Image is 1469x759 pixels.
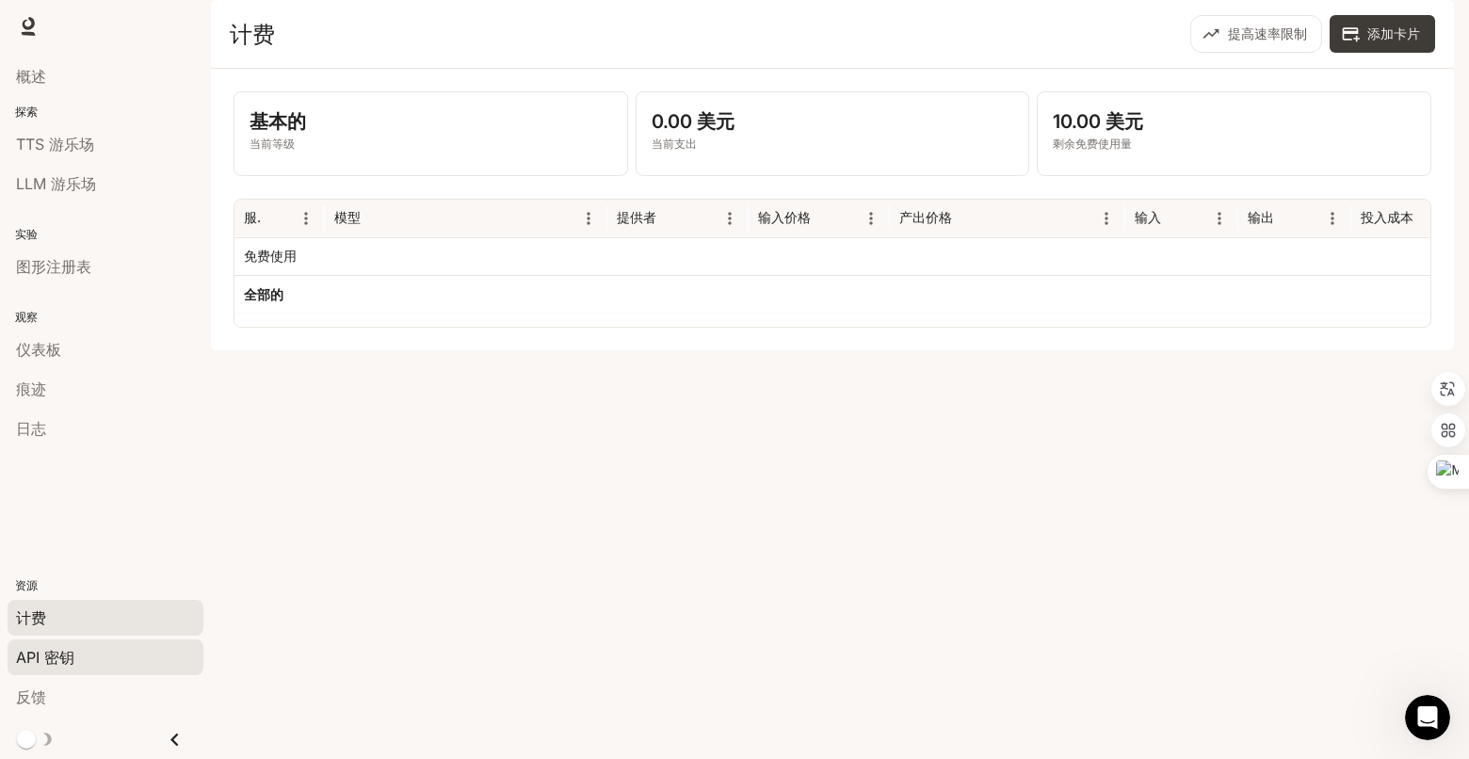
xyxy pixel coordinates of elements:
[1415,204,1444,233] button: 种类
[244,286,283,302] font: 全部的
[1248,209,1274,225] font: 输出
[363,204,391,233] button: 种类
[1163,204,1191,233] button: 种类
[716,204,744,233] button: 菜单
[758,209,811,225] font: 输入价格
[1361,209,1413,225] font: 投入成本
[1053,137,1132,151] font: 剩余免费使用量
[899,209,952,225] font: 产出价格
[1228,25,1307,41] font: 提高速率限制
[334,209,361,225] font: 模型
[264,204,292,233] button: 种类
[1318,204,1347,233] button: 菜单
[574,204,603,233] button: 菜单
[292,204,320,233] button: 菜单
[652,137,697,151] font: 当前支出
[652,110,734,133] font: 0.00 美元
[1330,15,1435,53] button: 添加卡片
[658,204,686,233] button: 种类
[857,204,885,233] button: 菜单
[1053,110,1143,133] font: 10.00 美元
[244,248,297,264] font: 免费使用
[1276,204,1304,233] button: 种类
[1367,25,1420,41] font: 添加卡片
[250,137,295,151] font: 当前等级
[617,209,656,225] font: 提供者
[954,204,982,233] button: 种类
[1205,204,1234,233] button: 菜单
[1190,15,1322,53] button: 提高速率限制
[1092,204,1121,233] button: 菜单
[813,204,841,233] button: 种类
[244,209,270,225] font: 服务
[230,20,274,48] font: 计费
[1405,695,1450,740] iframe: 对讲机实时聊天
[1135,209,1161,225] font: 输入
[250,110,306,133] font: 基本的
